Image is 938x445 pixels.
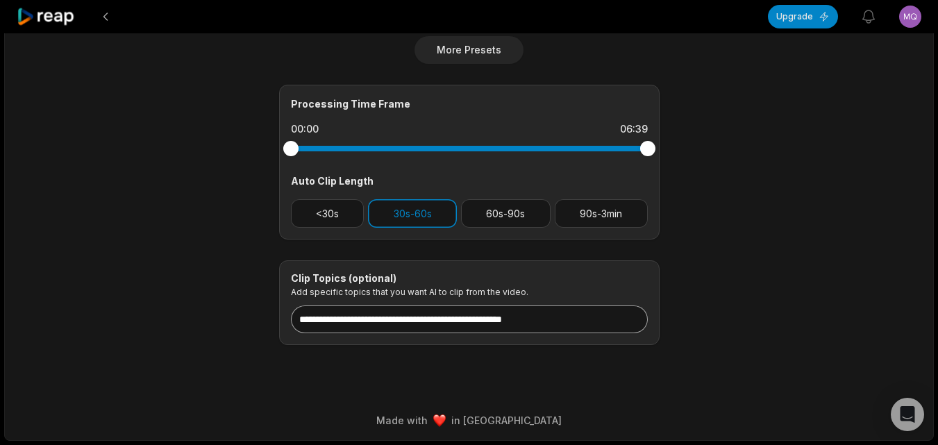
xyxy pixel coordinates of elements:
div: 06:39 [620,122,648,136]
button: Upgrade [768,5,838,28]
button: 90s-3min [555,199,648,228]
button: 30s-60s [368,199,457,228]
div: 00:00 [291,122,319,136]
div: Processing Time Frame [291,96,648,111]
button: <30s [291,199,365,228]
div: Open Intercom Messenger [891,398,924,431]
div: Auto Clip Length [291,174,648,188]
div: Clip Topics (optional) [291,272,648,285]
p: Add specific topics that you want AI to clip from the video. [291,287,648,297]
div: Made with in [GEOGRAPHIC_DATA] [17,413,921,428]
button: More Presets [414,36,524,64]
button: 60s-90s [461,199,551,228]
img: heart emoji [433,414,446,427]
